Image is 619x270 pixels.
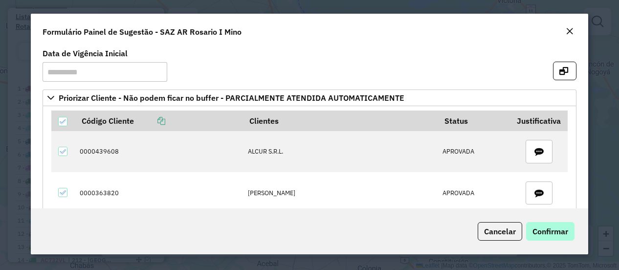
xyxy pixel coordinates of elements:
[478,222,522,241] button: Cancelar
[438,131,510,172] td: APROVADA
[43,90,576,106] a: Priorizar Cliente - Não podem ficar no buffer - PARCIALMENTE ATENDIDA AUTOMATICAMENTE
[243,131,437,172] td: ALCUR S.R.L.
[553,65,576,75] hb-button: Abrir em nova aba
[243,111,437,131] th: Clientes
[510,111,568,131] th: Justificativa
[563,25,576,38] button: Close
[134,116,165,126] a: Copiar
[438,111,510,131] th: Status
[526,222,575,241] button: Confirmar
[438,172,510,213] td: APROVADA
[59,94,404,102] span: Priorizar Cliente - Não podem ficar no buffer - PARCIALMENTE ATENDIDA AUTOMATICAMENTE
[532,226,568,236] span: Confirmar
[566,27,574,35] em: Fechar
[75,131,243,172] td: 0000439608
[43,26,242,38] h4: Formulário Painel de Sugestão - SAZ AR Rosario I Mino
[75,172,243,213] td: 0000363820
[43,47,128,59] label: Data de Vigência Inicial
[75,111,243,131] th: Código Cliente
[243,172,437,213] td: [PERSON_NAME]
[484,226,516,236] span: Cancelar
